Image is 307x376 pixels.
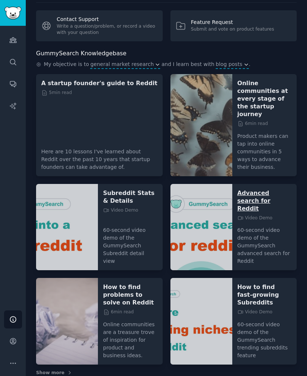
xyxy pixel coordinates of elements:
[237,127,292,171] p: Product makers can tap into online communities in 5 ways to advance their business.
[44,60,89,69] span: My objective is to
[237,189,292,212] a: Advanced search for Reddit
[41,143,158,171] p: Here are 10 lessons I've learned about Reddit over the past 10 years that startup founders can ta...
[170,278,232,365] img: How to find fast-growing Subreddits
[103,221,158,265] p: 60-second video demo of the GummySearch Subreddit detail view
[36,60,297,69] div: .
[41,79,158,87] a: A startup founder's guide to Reddit
[90,60,160,68] button: general market research
[237,309,273,316] span: Video Demo
[216,60,249,68] button: blog posts
[216,60,242,68] span: blog posts
[170,74,232,176] img: Online communities at every stage of the startup journey
[170,184,232,271] img: Advanced search for Reddit
[36,184,98,271] img: Subreddit Stats & Details
[162,60,215,69] span: and I learn best with
[191,26,274,33] div: Submit and vote on product features
[103,283,158,306] a: How to find problems to solve on Reddit
[191,18,274,26] div: Feature Request
[36,49,126,58] h2: GummySearch Knowledgebase
[237,316,292,359] p: 60-second video demo of the GummySearch trending subreddits feature
[170,10,297,41] a: Feature RequestSubmit and vote on product features
[90,60,153,68] span: general market research
[237,121,268,127] span: 6 min read
[36,278,98,365] img: How to find problems to solve on Reddit
[103,309,134,316] span: 6 min read
[103,189,158,205] a: Subreddit Stats & Details
[237,79,292,118] a: Online communities at every stage of the startup journey
[4,7,21,20] img: GummySearch logo
[103,207,138,214] span: Video Demo
[41,90,72,96] span: 5 min read
[237,215,273,222] span: Video Demo
[36,10,163,41] a: Contact SupportWrite a question/problem, or record a video with your question
[237,283,292,306] a: How to find fast-growing Subreddits
[103,316,158,359] p: Online communities are a treasure trove of inspiration for product and business ideas.
[237,221,292,265] p: 60-second video demo of the GummySearch advanced search for Reddit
